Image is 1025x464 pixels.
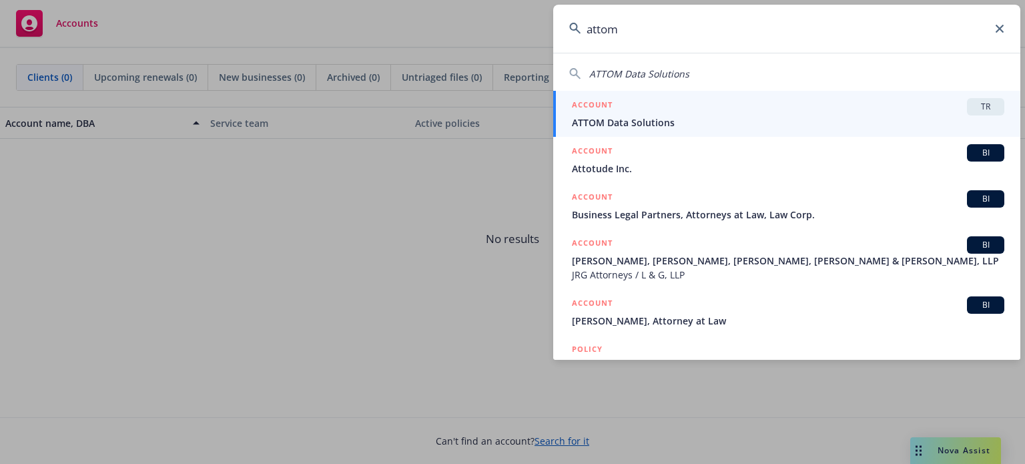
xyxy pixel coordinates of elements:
[572,268,1004,282] span: JRG Attorneys / L & G, LLP
[553,5,1020,53] input: Search...
[553,335,1020,393] a: POLICYAttorney General of the State of [US_STATE] - CO Home Sale Down Payment Bond
[572,296,613,312] h5: ACCOUNT
[553,137,1020,183] a: ACCOUNTBIAttotude Inc.
[572,254,1004,268] span: [PERSON_NAME], [PERSON_NAME], [PERSON_NAME], [PERSON_NAME] & [PERSON_NAME], LLP
[572,115,1004,130] span: ATTOM Data Solutions
[972,239,999,251] span: BI
[572,357,1004,371] span: Attorney General of the State of [US_STATE] - CO Home Sale Down Payment Bond
[589,67,689,80] span: ATTOM Data Solutions
[572,208,1004,222] span: Business Legal Partners, Attorneys at Law, Law Corp.
[553,183,1020,229] a: ACCOUNTBIBusiness Legal Partners, Attorneys at Law, Law Corp.
[553,289,1020,335] a: ACCOUNTBI[PERSON_NAME], Attorney at Law
[972,147,999,159] span: BI
[572,236,613,252] h5: ACCOUNT
[572,98,613,114] h5: ACCOUNT
[572,342,603,356] h5: POLICY
[572,144,613,160] h5: ACCOUNT
[572,190,613,206] h5: ACCOUNT
[572,162,1004,176] span: Attotude Inc.
[553,91,1020,137] a: ACCOUNTTRATTOM Data Solutions
[972,193,999,205] span: BI
[553,229,1020,289] a: ACCOUNTBI[PERSON_NAME], [PERSON_NAME], [PERSON_NAME], [PERSON_NAME] & [PERSON_NAME], LLPJRG Attor...
[572,314,1004,328] span: [PERSON_NAME], Attorney at Law
[972,299,999,311] span: BI
[972,101,999,113] span: TR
